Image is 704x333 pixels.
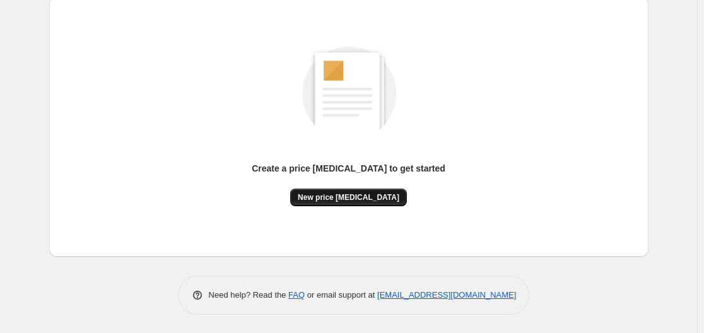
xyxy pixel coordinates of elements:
[305,290,377,300] span: or email support at
[290,189,407,206] button: New price [MEDICAL_DATA]
[377,290,516,300] a: [EMAIL_ADDRESS][DOMAIN_NAME]
[209,290,289,300] span: Need help? Read the
[298,192,399,202] span: New price [MEDICAL_DATA]
[288,290,305,300] a: FAQ
[252,162,445,175] p: Create a price [MEDICAL_DATA] to get started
